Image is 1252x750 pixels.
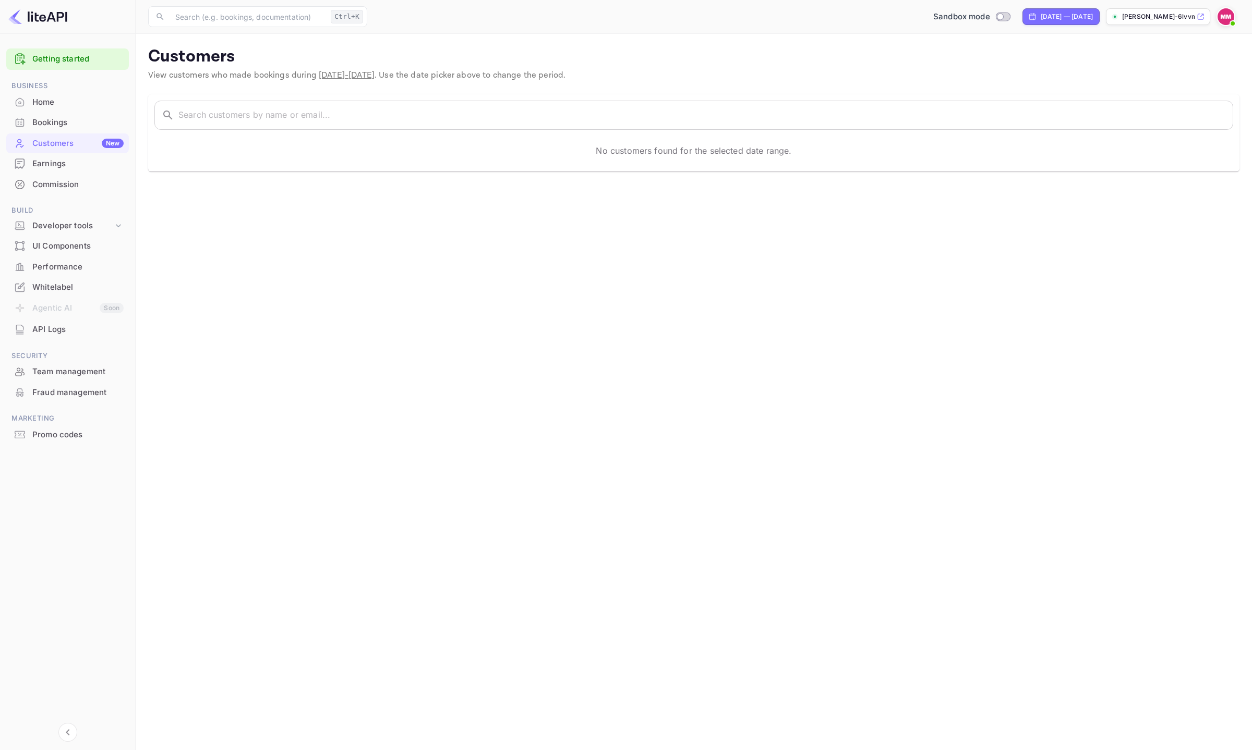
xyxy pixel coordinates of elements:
div: New [102,139,124,148]
div: API Logs [6,319,129,340]
input: Search customers by name or email... [178,101,1233,130]
div: Developer tools [6,217,129,235]
a: Performance [6,257,129,276]
div: API Logs [32,324,124,336]
img: Mark Manning [1218,8,1234,25]
div: Home [32,96,124,108]
button: Collapse navigation [58,723,77,742]
div: Promo codes [32,429,124,441]
div: Team management [32,366,124,378]
a: Commission [6,175,129,194]
span: Marketing [6,413,129,424]
span: [DATE] - [DATE] [319,70,375,81]
p: Customers [148,46,1239,67]
p: [PERSON_NAME]-6lvvm.nui... [1122,12,1195,21]
div: Home [6,92,129,113]
img: LiteAPI logo [8,8,67,25]
a: CustomersNew [6,133,129,153]
span: Security [6,350,129,362]
div: Ctrl+K [331,10,363,23]
a: API Logs [6,319,129,339]
div: Commission [32,179,124,191]
span: Sandbox mode [933,11,990,23]
a: Fraud management [6,383,129,402]
div: Whitelabel [6,277,129,298]
span: View customers who made bookings during . Use the date picker above to change the period. [148,70,565,81]
div: Customers [32,138,124,150]
div: Commission [6,175,129,195]
a: Promo codes [6,425,129,444]
div: Click to change the date range period [1022,8,1100,25]
p: No customers found for the selected date range. [596,144,791,157]
div: Earnings [32,158,124,170]
div: Performance [6,257,129,277]
div: Developer tools [32,220,113,232]
span: Build [6,205,129,216]
span: Business [6,80,129,92]
div: Switch to Production mode [929,11,1014,23]
div: Fraud management [6,383,129,403]
div: UI Components [32,240,124,252]
div: Fraud management [32,387,124,399]
input: Search (e.g. bookings, documentation) [169,6,327,27]
a: Home [6,92,129,112]
div: Promo codes [6,425,129,445]
a: Whitelabel [6,277,129,297]
a: Team management [6,362,129,381]
div: Bookings [6,113,129,133]
div: Getting started [6,48,129,70]
a: UI Components [6,236,129,255]
a: Bookings [6,113,129,132]
div: Performance [32,261,124,273]
div: Earnings [6,154,129,174]
div: Whitelabel [32,281,124,293]
div: [DATE] — [DATE] [1041,12,1093,21]
a: Earnings [6,154,129,173]
div: CustomersNew [6,133,129,154]
div: Bookings [32,117,124,129]
a: Getting started [32,53,124,65]
div: UI Components [6,236,129,256]
div: Team management [6,362,129,382]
